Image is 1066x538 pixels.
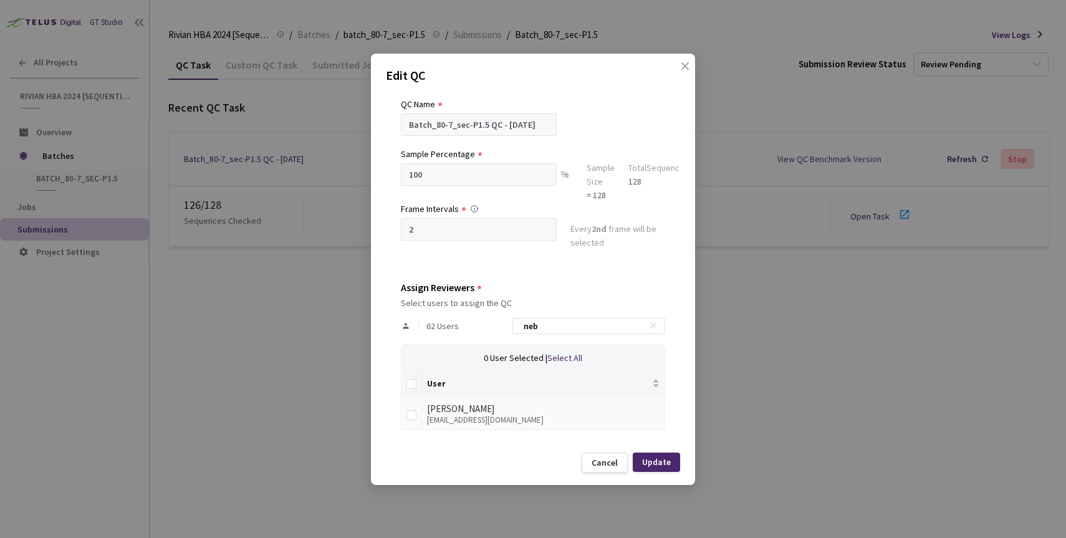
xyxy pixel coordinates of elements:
div: Select users to assign the QC [401,298,665,308]
input: e.g. 10 [401,163,557,186]
p: Edit QC [386,66,680,85]
div: [PERSON_NAME] [427,401,660,416]
div: Assign Reviewers [401,282,474,293]
span: 0 User Selected | [484,352,547,363]
div: Frame Intervals [401,202,459,216]
div: Cancel [592,458,618,468]
div: % [557,163,573,202]
th: User [422,372,665,396]
div: Update [642,457,671,467]
button: Close [668,61,688,81]
div: Sample Percentage [401,147,475,161]
div: [EMAIL_ADDRESS][DOMAIN_NAME] [427,416,660,425]
div: Sample Size [587,161,615,188]
div: 128 [628,175,689,188]
div: QC Name [401,97,435,111]
span: close [680,61,690,96]
span: User [427,378,650,388]
input: Enter frame interval [401,218,557,241]
strong: 2nd [592,223,607,234]
span: Select All [547,352,582,363]
span: 62 Users [426,321,459,331]
div: Every frame will be selected [570,222,665,252]
div: Total Sequences [628,161,689,175]
div: = 128 [587,188,615,202]
input: Search [516,319,649,334]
